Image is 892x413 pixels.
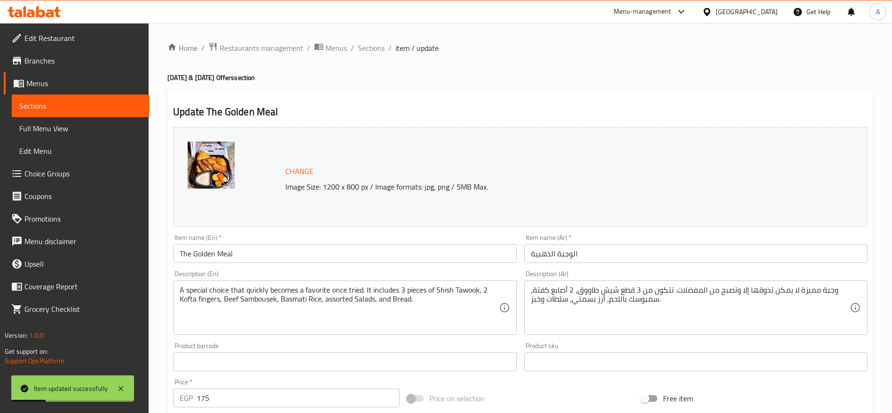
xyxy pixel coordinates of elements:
a: Menus [4,72,149,95]
span: Full Menu View [19,123,142,134]
span: Sections [19,100,142,111]
span: Menu disclaimer [24,236,142,247]
span: Menus [26,78,142,89]
img: WhatsApp_Image_20250901_a638923647158481548.jpeg [188,142,235,189]
a: Edit Restaurant [4,27,149,49]
span: Free item [663,393,693,404]
p: EGP [180,392,193,404]
span: item / update [395,42,439,54]
li: / [351,42,354,54]
div: Item updated successfully [34,383,108,394]
a: Coverage Report [4,275,149,298]
span: Menus [325,42,347,54]
li: / [201,42,205,54]
a: Home [167,42,197,54]
a: Restaurants management [208,42,303,54]
span: 1.0.0 [29,329,44,342]
a: Sections [12,95,149,117]
a: Edit Menu [12,140,149,162]
span: Edit Menu [19,145,142,157]
span: A [876,7,880,17]
a: Coupons [4,185,149,207]
a: Full Menu View [12,117,149,140]
span: Promotions [24,213,142,224]
textarea: A special choice that quickly becomes a favorite once tried. It includes 3 pieces of Shish Tawook... [180,286,498,330]
span: Branches [24,55,142,66]
input: Enter name En [173,244,516,263]
span: Change [285,165,314,178]
span: Get support on: [5,345,48,357]
h4: [DATE] & [DATE] Offers section [167,73,873,82]
input: Enter name Ar [524,244,868,263]
a: Promotions [4,207,149,230]
h2: Update The Golden Meal [173,105,868,119]
li: / [388,42,392,54]
a: Support.OpsPlatform [5,355,64,367]
span: Price on selection [429,393,485,404]
span: Restaurants management [220,42,303,54]
div: Menu-management [614,6,671,17]
a: Branches [4,49,149,72]
a: Menu disclaimer [4,230,149,253]
span: Coupons [24,191,142,202]
a: Choice Groups [4,162,149,185]
input: Please enter product barcode [173,352,516,371]
a: Menus [314,42,347,54]
p: Image Size: 1200 x 800 px / Image formats: jpg, png / 5MB Max. [282,181,781,192]
textarea: وجبة مميزة لا يمكن تذوقها إلا وتصبح من المفضلات. تتكون من 3 قطع شيش طاووق، 2 أصابع كفتة، سمبوسك ب... [531,286,850,330]
nav: breadcrumb [167,42,873,54]
button: Change [282,162,317,181]
span: Coverage Report [24,281,142,292]
span: Grocery Checklist [24,303,142,315]
span: Version: [5,329,28,342]
li: / [307,42,310,54]
div: [GEOGRAPHIC_DATA] [716,7,778,17]
a: Sections [358,42,385,54]
input: Please enter product sku [524,352,868,371]
input: Please enter price [197,389,400,407]
a: Grocery Checklist [4,298,149,320]
a: Upsell [4,253,149,275]
span: Edit Restaurant [24,32,142,44]
span: Upsell [24,258,142,270]
span: Choice Groups [24,168,142,179]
